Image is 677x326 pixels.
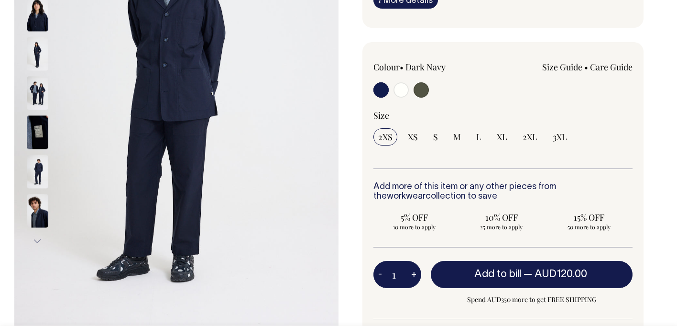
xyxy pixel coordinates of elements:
span: Add to bill [474,270,521,279]
span: 50 more to apply [553,223,625,231]
span: S [433,131,438,143]
a: workwear [387,192,426,201]
div: Colour [373,61,477,73]
span: • [400,61,404,73]
input: 10% OFF 25 more to apply [461,209,543,234]
h6: Add more of this item or any other pieces from the collection to save [373,182,633,202]
input: XL [492,128,512,146]
input: L [471,128,486,146]
input: 5% OFF 10 more to apply [373,209,455,234]
label: Dark Navy [405,61,446,73]
span: 10 more to apply [378,223,450,231]
span: — [524,270,590,279]
a: Care Guide [590,61,633,73]
span: 2XL [523,131,537,143]
div: Size [373,110,633,121]
span: M [453,131,461,143]
span: 25 more to apply [466,223,538,231]
span: 15% OFF [553,212,625,223]
img: dark-navy [27,77,48,110]
span: XS [408,131,418,143]
img: dark-navy [27,155,48,189]
input: M [448,128,466,146]
img: dark-navy [27,116,48,149]
span: 10% OFF [466,212,538,223]
button: Next [30,231,44,252]
span: 5% OFF [378,212,450,223]
input: XS [403,128,423,146]
input: 15% OFF 50 more to apply [548,209,630,234]
img: dark-navy [27,37,48,71]
span: • [584,61,588,73]
a: Size Guide [542,61,582,73]
input: 3XL [548,128,572,146]
button: Add to bill —AUD120.00 [431,261,633,288]
input: S [428,128,443,146]
input: 2XL [518,128,542,146]
span: L [476,131,481,143]
button: - [373,265,387,284]
span: Spend AUD350 more to get FREE SHIPPING [431,294,633,305]
span: 3XL [553,131,567,143]
button: + [406,265,421,284]
span: 2XS [378,131,393,143]
span: XL [497,131,507,143]
span: AUD120.00 [535,270,587,279]
img: dark-navy [27,194,48,228]
input: 2XS [373,128,397,146]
